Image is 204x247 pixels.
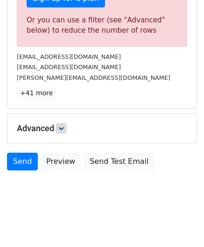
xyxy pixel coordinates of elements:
div: Or you can use a filter (see "Advanced" below) to reduce the number of rows [27,15,177,36]
a: Send [7,153,38,170]
small: [PERSON_NAME][EMAIL_ADDRESS][DOMAIN_NAME] [17,74,170,81]
a: Send Test Email [84,153,155,170]
h5: Advanced [17,123,187,134]
a: Preview [40,153,81,170]
small: [EMAIL_ADDRESS][DOMAIN_NAME] [17,64,121,71]
small: [EMAIL_ADDRESS][DOMAIN_NAME] [17,53,121,60]
a: +41 more [17,87,56,99]
iframe: Chat Widget [157,202,204,247]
